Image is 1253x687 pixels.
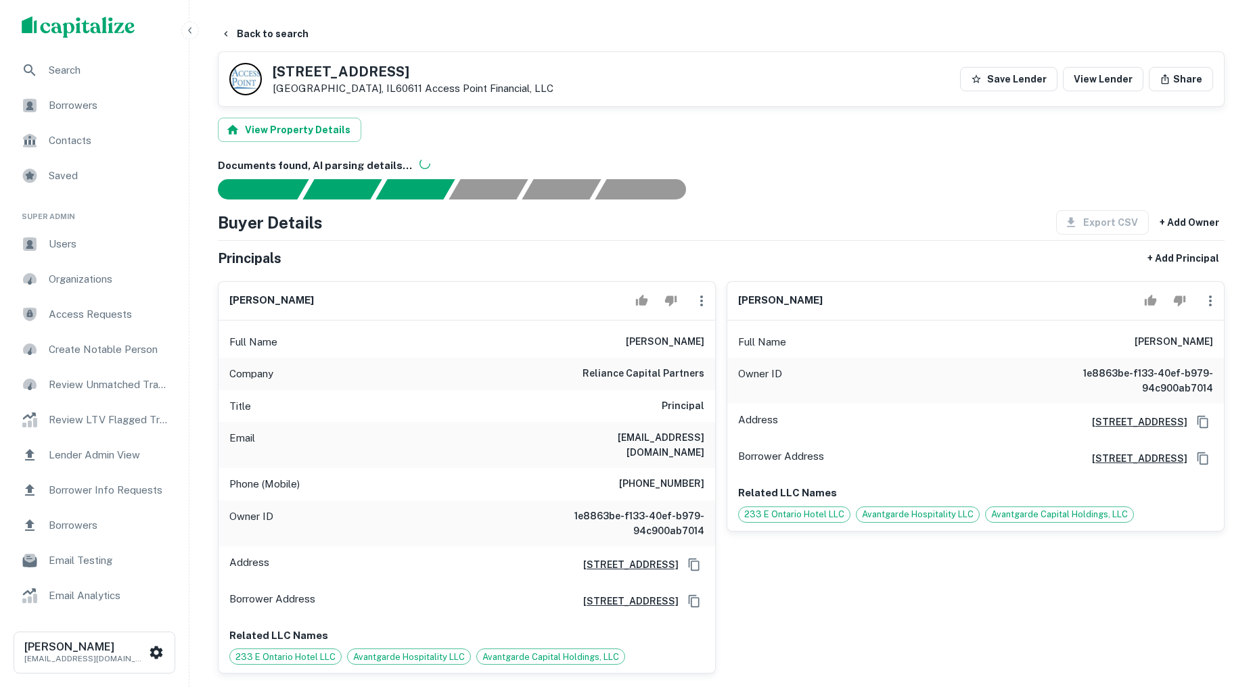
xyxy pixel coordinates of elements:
a: Contacts [11,124,178,157]
li: Super Admin [11,195,178,228]
span: 233 E Ontario Hotel LLC [739,508,850,521]
span: Avantgarde Capital Holdings, LLC [986,508,1133,521]
a: [STREET_ADDRESS] [1081,451,1187,466]
span: Avantgarde Hospitality LLC [348,650,470,664]
div: AI fulfillment process complete. [595,179,702,199]
h5: Principals [218,248,281,268]
a: Create Notable Person [11,333,178,366]
span: Avantgarde Capital Holdings, LLC [477,650,624,664]
a: Email Testing [11,544,178,577]
span: Borrowers [49,517,170,534]
h6: [STREET_ADDRESS] [1081,414,1187,429]
a: Lender Admin View [11,439,178,471]
span: Create Notable Person [49,341,170,358]
button: Reject [659,287,683,314]
span: Saved [49,168,170,184]
button: Copy Address [1193,448,1213,469]
a: [STREET_ADDRESS] [572,557,679,572]
p: Email [229,430,255,460]
span: Lender Admin View [49,447,170,463]
p: Full Name [229,334,277,350]
h6: reliance capital partners [583,366,704,382]
span: Users [49,236,170,252]
button: Copy Address [684,554,704,575]
a: Saved [11,160,178,192]
p: Company [229,366,273,382]
p: [GEOGRAPHIC_DATA], IL60611 [273,82,553,95]
a: Access Point Financial, LLC [425,82,553,94]
div: Borrowers [11,89,178,122]
a: Access Requests [11,298,178,331]
button: Back to search [215,22,314,46]
span: Email Testing [49,552,170,569]
div: Principals found, AI now looking for contact information... [449,179,528,199]
button: Copy Address [684,591,704,611]
a: Email Analytics [11,579,178,612]
span: Organizations [49,271,170,287]
button: Share [1149,67,1213,91]
button: [PERSON_NAME][EMAIL_ADDRESS][DOMAIN_NAME] [14,632,175,673]
span: Review LTV Flagged Transactions [49,412,170,428]
p: Related LLC Names [738,485,1213,501]
p: Owner ID [738,366,782,396]
button: Copy Address [1193,412,1213,432]
button: + Add Owner [1154,210,1225,235]
h6: [PERSON_NAME] [738,293,823,308]
span: Access Requests [49,306,170,323]
p: Full Name [738,334,786,350]
div: Your request is received and processing... [302,179,382,199]
h6: [EMAIL_ADDRESS][DOMAIN_NAME] [542,430,704,460]
div: Principals found, still searching for contact information. This may take time... [522,179,601,199]
div: Review Unmatched Transactions [11,369,178,401]
a: View Lender [1063,67,1143,91]
a: Users [11,228,178,260]
p: Borrower Address [738,448,824,469]
h6: [PERSON_NAME] [229,293,314,308]
p: Borrower Address [229,591,315,611]
button: Accept [630,287,654,314]
a: Borrower Info Requests [11,474,178,506]
span: Email Analytics [49,588,170,604]
button: View Property Details [218,118,361,142]
a: [STREET_ADDRESS] [572,594,679,609]
a: Borrowers [11,509,178,542]
h6: [PERSON_NAME] [24,642,146,653]
span: Review Unmatched Transactions [49,377,170,393]
button: Save Lender [960,67,1057,91]
button: + Add Principal [1142,246,1225,270]
p: Related LLC Names [229,627,704,644]
h5: [STREET_ADDRESS] [273,65,553,78]
h6: [PHONE_NUMBER] [619,476,704,492]
h6: Documents found, AI parsing details... [218,158,1225,174]
button: Reject [1168,287,1191,314]
h4: Buyer Details [218,210,323,235]
span: 233 E Ontario Hotel LLC [230,650,341,664]
h6: [PERSON_NAME] [1135,334,1213,350]
h6: 1e8863be-f133-40ef-b979-94c900ab7014 [542,508,704,538]
h6: 1e8863be-f133-40ef-b979-94c900ab7014 [1051,366,1213,396]
p: Owner ID [229,508,273,538]
div: Search [11,54,178,87]
h6: [PERSON_NAME] [626,334,704,350]
p: Address [229,554,269,575]
a: Review LTV Flagged Transactions [11,404,178,436]
a: Organizations [11,263,178,295]
p: Address [738,412,778,432]
h6: Principal [662,398,704,414]
p: Title [229,398,251,414]
div: Sending borrower request to AI... [202,179,303,199]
